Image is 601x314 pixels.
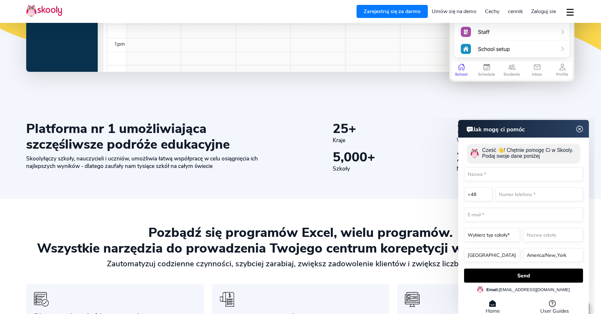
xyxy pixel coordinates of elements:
[26,240,575,256] div: Wszystkie narzędzia do prowadzenia Twojego centrum korepetycji w jednym miejscu.
[531,8,556,15] span: Zaloguj sie
[405,292,420,307] img: icon-benefits-4
[333,165,451,173] div: Szkoły
[481,6,504,17] a: Cechy
[504,6,527,17] a: cennik
[26,259,575,269] div: Zautomatyzuj codzienne czynności, szybciej zarabiaj, zwiększ zadowolenie klientów i zwiększ liczb...
[333,120,348,138] span: 25
[333,121,451,137] div: +
[428,6,481,17] a: Umów się na demo
[26,155,286,170] div: łączy szkoły, nauczycieli i uczniów, umożliwia łatwą współpracę w celu osiągnięcia ich najlepszyc...
[527,6,560,17] a: Zaloguj sie
[220,292,234,307] img: icon-benefits-10
[565,5,575,20] button: dropdown menu
[333,137,451,144] div: Kraje
[26,4,62,17] img: Skooly
[357,5,428,18] a: Zarejestruj się za darmo
[508,8,523,15] span: cennik
[333,148,367,166] span: 5,000
[26,225,575,240] div: Pozbądź się programów Excel, wielu programów.
[333,149,451,165] div: +
[26,121,286,152] div: Platforma nr 1 umożliwiająca szczęśliwsze podróże edukacyjne
[34,292,49,306] img: icon-benefits-3
[26,155,43,162] span: Skooly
